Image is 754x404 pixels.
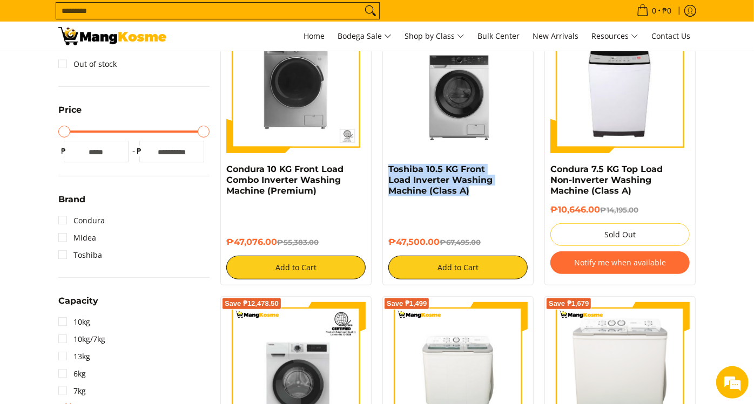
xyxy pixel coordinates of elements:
[298,22,330,51] a: Home
[550,164,663,196] a: Condura 7.5 KG Top Load Non-Inverter Washing Machine (Class A)
[388,164,493,196] a: Toshiba 10.5 KG Front Load Inverter Washing Machine (Class A)
[586,22,644,51] a: Resources
[226,14,366,153] img: Condura 10 KG Front Load Combo Inverter Washing Machine (Premium)
[134,146,145,156] span: ₱
[58,56,117,73] a: Out of stock
[177,5,203,31] div: Minimize live chat window
[58,146,69,156] span: ₱
[650,7,658,15] span: 0
[58,331,105,348] a: 10kg/7kg
[58,313,90,331] a: 10kg
[58,382,86,400] a: 7kg
[58,27,166,45] img: Washing Machines l Mang Kosme: Home Appliances Warehouse Sale Partner
[277,238,319,246] del: ₱55,383.00
[332,22,397,51] a: Bodega Sale
[533,31,578,41] span: New Arrivals
[362,3,379,19] button: Search
[58,297,98,313] summary: Open
[58,195,85,204] span: Brand
[600,206,638,214] del: ₱14,195.00
[661,7,673,15] span: ₱0
[58,229,96,246] a: Midea
[58,212,105,229] a: Condura
[405,30,464,43] span: Shop by Class
[338,30,392,43] span: Bodega Sale
[388,14,528,153] img: Toshiba 10.5 KG Front Load Inverter Washing Machine (Class A)
[58,365,86,382] a: 6kg
[387,300,427,307] span: Save ₱1,499
[555,14,685,153] img: condura-7.5kg-topload-non-inverter-washing-machine-class-c-full-view-mang-kosme
[58,106,82,122] summary: Open
[472,22,525,51] a: Bulk Center
[591,30,638,43] span: Resources
[304,31,325,41] span: Home
[58,195,85,212] summary: Open
[58,348,90,365] a: 13kg
[550,251,690,274] button: Notify me when available
[177,22,696,51] nav: Main Menu
[550,223,690,246] button: Sold Out
[651,31,690,41] span: Contact Us
[550,204,690,215] h6: ₱10,646.00
[56,60,181,74] div: Chat with us now
[477,31,520,41] span: Bulk Center
[5,280,206,318] textarea: Type your message and hit 'Enter'
[58,297,98,305] span: Capacity
[226,256,366,279] button: Add to Cart
[388,256,528,279] button: Add to Cart
[549,300,589,307] span: Save ₱1,679
[226,164,344,196] a: Condura 10 KG Front Load Combo Inverter Washing Machine (Premium)
[634,5,675,17] span: •
[58,246,102,264] a: Toshiba
[440,238,481,246] del: ₱67,495.00
[225,300,279,307] span: Save ₱12,478.50
[388,237,528,248] h6: ₱47,500.00
[63,129,149,238] span: We're online!
[58,106,82,114] span: Price
[527,22,584,51] a: New Arrivals
[226,237,366,248] h6: ₱47,076.00
[399,22,470,51] a: Shop by Class
[646,22,696,51] a: Contact Us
